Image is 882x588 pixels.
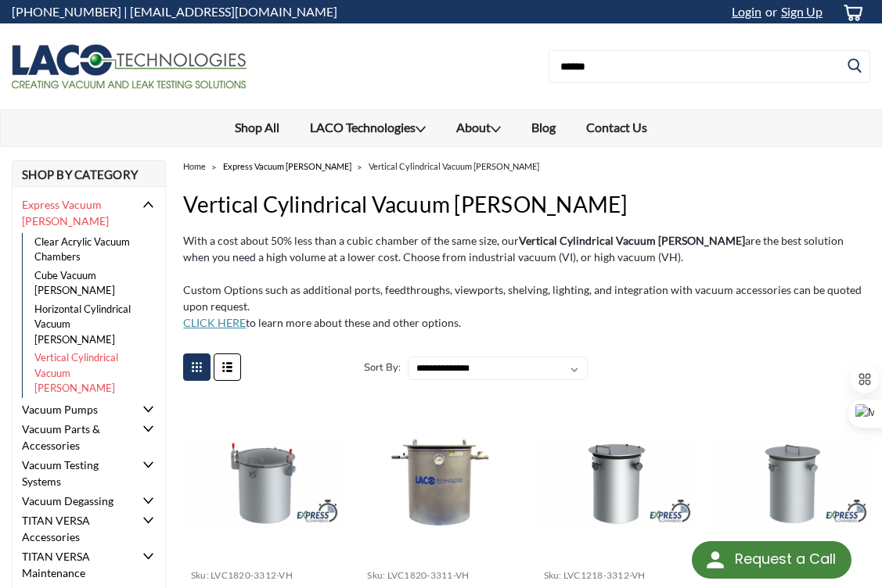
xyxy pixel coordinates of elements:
h1: Vertical Cylindrical Vacuum [PERSON_NAME] [183,188,870,220]
span: sku: [720,569,738,581]
a: cart-preview-dropdown [830,1,870,23]
a: CLICK HERE [183,316,246,329]
a: Vacuum Degassing [13,491,142,511]
a: Home [183,161,206,171]
a: About [441,110,517,146]
a: LACO Technologies [295,110,441,146]
span: LVC1218-3311-VH [740,569,822,581]
a: TITAN VERSA Accessories [13,511,142,547]
a: Vertical Cylindrical Vacuum [PERSON_NAME] [22,349,152,398]
a: Vacuum Pumps [13,400,142,419]
div: Request a Call [735,541,836,577]
img: 12" X 18" VH Vacuum Chamber [712,438,873,528]
a: Express Vacuum [PERSON_NAME] [223,161,351,171]
p: With a cost about 50% less than a cubic chamber of the same size, our are the best solution when ... [183,232,870,265]
strong: Vertical Cylindrical Vacuum [PERSON_NAME] [519,234,745,247]
a: Vertical Cylindrical Vacuum [PERSON_NAME] [369,161,539,171]
span: sku: [367,569,385,581]
a: sku: LVC1218-3311-VH [720,569,822,581]
a: Vacuum Testing Systems [13,455,142,491]
a: Contact Us [571,110,663,145]
div: Request a Call [692,541,851,579]
span: LVC1218-3312-VH [563,569,646,581]
img: round button [703,547,728,572]
a: sku: LVC1820-3311-VH [367,569,469,581]
a: Vacuum Parts & Accessories [13,419,142,455]
a: Express Vacuum [PERSON_NAME] [13,195,142,231]
a: sku: LVC1820-3312-VH [191,569,293,581]
span: sku: [191,569,209,581]
a: Horizontal Cylindrical Vacuum [PERSON_NAME] [22,300,152,350]
img: LACO Technologies [12,45,247,88]
a: TITAN VERSA Maintenance [13,547,142,583]
span: LVC1820-3311-VH [387,569,470,581]
span: or [761,4,777,19]
p: Custom Options such as additional ports, feedthroughs, viewports, shelving, lighting, and integra... [183,281,870,331]
label: Sort By: [355,356,401,379]
span: LVC1820-3312-VH [211,569,293,581]
h2: Shop By Category [12,160,166,187]
a: Toggle Grid View [183,353,211,381]
a: Toggle List View [214,353,241,381]
a: Shop All [220,110,295,145]
a: sku: LVC1218-3312-VH [544,569,646,581]
a: Blog [517,110,571,145]
span: sku: [544,569,562,581]
a: Cube Vacuum [PERSON_NAME] [22,267,152,300]
a: Clear Acrylic Vacuum Chambers [22,233,152,267]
